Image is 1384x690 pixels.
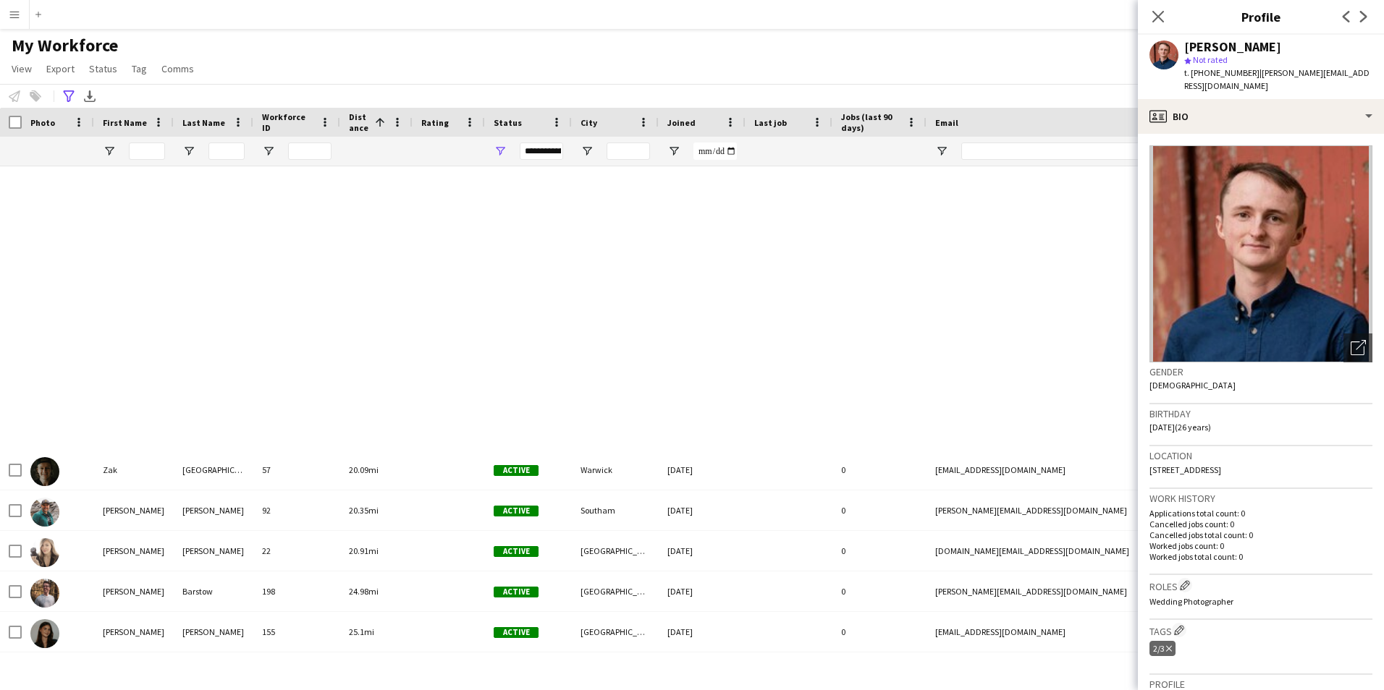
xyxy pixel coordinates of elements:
div: Southam [572,490,659,530]
button: Open Filter Menu [935,145,948,158]
h3: Gender [1149,365,1372,378]
div: [PERSON_NAME] [94,571,174,611]
span: View [12,62,32,75]
div: 0 [832,490,927,530]
app-action-btn: Export XLSX [81,88,98,105]
img: Olga Byrne [30,538,59,567]
div: [PERSON_NAME] [94,531,174,571]
span: Distance [349,111,369,133]
p: Cancelled jobs count: 0 [1149,519,1372,529]
button: Open Filter Menu [182,145,195,158]
span: Status [494,117,522,128]
div: 0 [832,450,927,490]
input: Workforce ID Filter Input [288,142,332,160]
div: [PERSON_NAME] [174,612,253,652]
input: Last Name Filter Input [208,142,245,160]
span: 24.98mi [349,586,379,597]
span: 20.09mi [349,464,379,475]
a: Comms [156,59,200,78]
div: [GEOGRAPHIC_DATA] [572,571,659,611]
p: Worked jobs total count: 0 [1149,551,1372,562]
span: Active [494,627,539,638]
span: Last Name [182,117,225,128]
button: Open Filter Menu [581,145,594,158]
span: [STREET_ADDRESS] [1149,464,1221,475]
div: Warwick [572,450,659,490]
span: Comms [161,62,194,75]
div: [PERSON_NAME][EMAIL_ADDRESS][DOMAIN_NAME] [927,571,1216,611]
div: [PERSON_NAME][EMAIL_ADDRESS][DOMAIN_NAME] [927,490,1216,530]
img: Crew avatar or photo [1149,145,1372,362]
button: Open Filter Menu [262,145,275,158]
div: 0 [832,531,927,571]
div: [DATE] [659,450,746,490]
input: Email Filter Input [961,142,1207,160]
div: 92 [253,490,340,530]
span: First Name [103,117,147,128]
span: Email [935,117,958,128]
span: Not rated [1193,54,1228,65]
div: Zak [94,450,174,490]
div: [PERSON_NAME] [94,612,174,652]
div: [PERSON_NAME] [174,531,253,571]
div: 0 [832,612,927,652]
span: [DEMOGRAPHIC_DATA] [1149,380,1236,391]
div: 0 [832,571,927,611]
span: Active [494,587,539,597]
span: 20.35mi [349,505,379,516]
div: 22 [253,531,340,571]
span: Last job [754,117,787,128]
img: Katie Trueman [30,619,59,648]
div: 2/3 [1149,641,1176,656]
span: My Workforce [12,35,118,56]
div: 198 [253,571,340,611]
button: Open Filter Menu [494,145,507,158]
span: Joined [667,117,696,128]
app-action-btn: Advanced filters [60,88,77,105]
img: Simon Clarke [30,498,59,527]
span: t. [PHONE_NUMBER] [1184,67,1259,78]
p: Worked jobs count: 0 [1149,540,1372,551]
img: Zak Poland [30,457,59,486]
h3: Profile [1138,7,1384,26]
input: City Filter Input [607,142,650,160]
div: [EMAIL_ADDRESS][DOMAIN_NAME] [927,612,1216,652]
h3: Work history [1149,492,1372,505]
h3: Roles [1149,578,1372,593]
div: Barstow [174,571,253,611]
span: Active [494,465,539,476]
button: Open Filter Menu [667,145,680,158]
span: 20.91mi [349,545,379,556]
div: [DATE] [659,612,746,652]
a: Status [83,59,123,78]
div: [DATE] [659,571,746,611]
div: 155 [253,612,340,652]
span: City [581,117,597,128]
div: [DATE] [659,490,746,530]
div: [PERSON_NAME] [174,490,253,530]
div: Bio [1138,99,1384,134]
span: | [PERSON_NAME][EMAIL_ADDRESS][DOMAIN_NAME] [1184,67,1370,91]
span: Photo [30,117,55,128]
div: [EMAIL_ADDRESS][DOMAIN_NAME] [927,450,1216,490]
span: Export [46,62,75,75]
p: Applications total count: 0 [1149,508,1372,519]
span: Tag [132,62,147,75]
span: Active [494,506,539,516]
span: Rating [421,117,449,128]
div: [PERSON_NAME] [94,490,174,530]
span: Status [89,62,117,75]
span: Active [494,546,539,557]
p: Cancelled jobs total count: 0 [1149,529,1372,540]
a: Tag [126,59,153,78]
a: View [6,59,38,78]
span: Workforce ID [262,111,314,133]
h3: Location [1149,449,1372,462]
div: [PERSON_NAME] [1184,41,1281,54]
span: 25.1mi [349,626,374,637]
div: [DATE] [659,531,746,571]
div: [GEOGRAPHIC_DATA] [572,531,659,571]
img: Tom Barstow [30,579,59,608]
span: Jobs (last 90 days) [841,111,900,133]
button: Open Filter Menu [103,145,116,158]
